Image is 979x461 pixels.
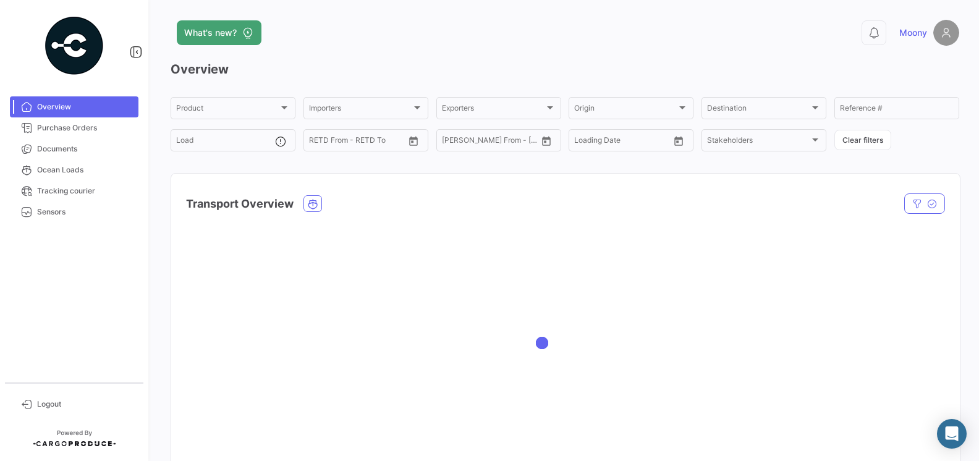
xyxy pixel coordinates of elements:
[707,106,810,114] span: Destination
[10,96,138,117] a: Overview
[537,132,556,150] button: Open calendar
[10,138,138,159] a: Documents
[177,20,261,45] button: What's new?
[933,20,959,46] img: placeholder-user.png
[304,196,321,211] button: Ocean
[184,27,237,39] span: What's new?
[176,106,279,114] span: Product
[442,138,459,146] input: From
[309,138,326,146] input: From
[171,61,959,78] h3: Overview
[404,132,423,150] button: Open calendar
[37,143,133,154] span: Documents
[442,106,545,114] span: Exporters
[574,138,591,146] input: From
[834,130,891,150] button: Clear filters
[43,15,105,77] img: powered-by.png
[37,206,133,218] span: Sensors
[37,101,133,112] span: Overview
[468,138,513,146] input: To
[309,106,412,114] span: Importers
[899,27,927,39] span: Moony
[707,138,810,146] span: Stakeholders
[37,164,133,176] span: Ocean Loads
[574,106,677,114] span: Origin
[37,399,133,410] span: Logout
[10,201,138,222] a: Sensors
[10,117,138,138] a: Purchase Orders
[600,138,645,146] input: To
[37,185,133,197] span: Tracking courier
[937,419,967,449] div: Abrir Intercom Messenger
[335,138,380,146] input: To
[186,195,294,213] h4: Transport Overview
[669,132,688,150] button: Open calendar
[10,159,138,180] a: Ocean Loads
[10,180,138,201] a: Tracking courier
[37,122,133,133] span: Purchase Orders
